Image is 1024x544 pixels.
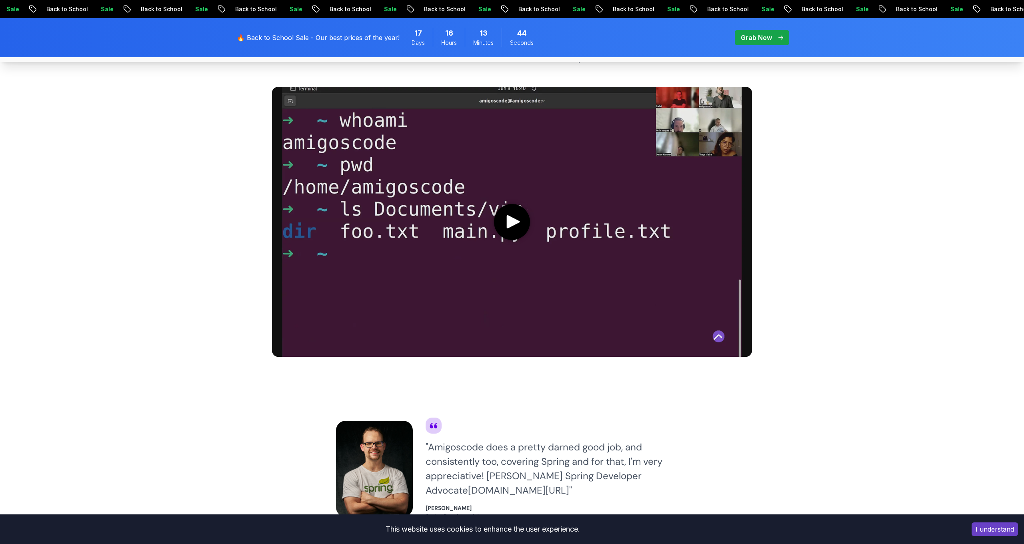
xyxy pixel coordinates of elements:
p: Back to School [322,5,376,13]
p: Back to School [416,5,470,13]
span: 13 Minutes [480,28,488,39]
p: Sale [282,5,307,13]
p: Grab Now [741,33,772,42]
p: Sale [659,5,685,13]
p: 🔥 Back to School Sale - Our best prices of the year! [237,33,400,42]
span: Hours [441,39,457,47]
span: 17 Days [414,28,422,39]
p: Sale [470,5,496,13]
p: Sale [187,5,213,13]
p: Back to School [133,5,187,13]
p: Sale [754,5,779,13]
p: Back to School [888,5,942,13]
p: Back to School [794,5,848,13]
p: Sale [848,5,874,13]
p: Back to School [227,5,282,13]
span: Minutes [473,39,494,47]
p: Sale [942,5,968,13]
p: Sale [376,5,402,13]
button: Accept cookies [972,522,1018,536]
p: Back to School [38,5,93,13]
p: Back to School [699,5,754,13]
p: Back to School [605,5,659,13]
span: Days [412,39,425,47]
span: Seconds [510,39,534,47]
p: Sale [93,5,118,13]
span: 16 Hours [445,28,453,39]
span: 44 Seconds [517,28,527,39]
div: This website uses cookies to enhance the user experience. [6,520,960,538]
p: Sale [565,5,590,13]
p: Back to School [510,5,565,13]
